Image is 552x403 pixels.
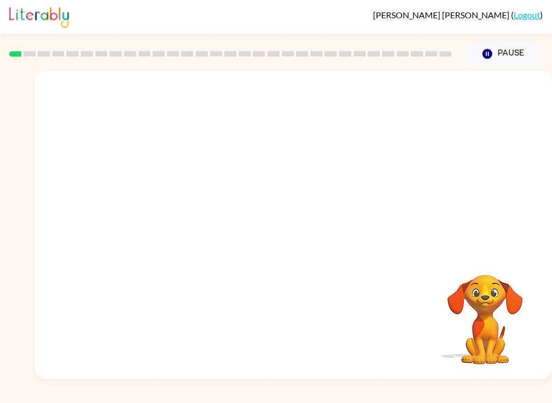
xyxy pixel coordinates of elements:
[373,10,511,20] span: [PERSON_NAME] [PERSON_NAME]
[9,4,69,28] img: Literably
[514,10,540,20] a: Logout
[373,10,543,20] div: ( )
[431,258,539,366] video: Your browser must support playing .mp4 files to use Literably. Please try using another browser.
[465,41,543,66] button: Pause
